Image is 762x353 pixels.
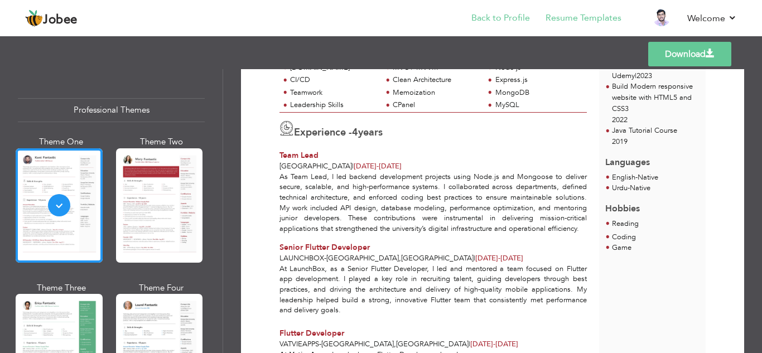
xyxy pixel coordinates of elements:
div: Clean Architecture [393,75,478,85]
span: [DATE] [354,161,379,171]
span: Experience - [294,125,352,139]
span: - [635,172,638,182]
p: At LaunchBox, as a Senior Flutter Developer, I led and mentored a team focused on Flutter app dev... [279,264,587,316]
span: VatvieApps [279,339,319,349]
span: | [469,339,470,349]
span: [GEOGRAPHIC_DATA] [279,161,352,171]
span: , [394,339,396,349]
span: LaunchBox [279,253,324,263]
span: [DATE] [354,161,402,171]
span: - [493,339,495,349]
span: [GEOGRAPHIC_DATA] [326,253,399,263]
div: Theme One [18,136,105,148]
span: Flutter Developer [279,328,344,339]
img: jobee.io [25,9,43,27]
p: 2019 [612,137,700,148]
div: As Team Lead, I led backend development projects using Node.js and Mongoose to deliver secure, sc... [273,172,593,234]
span: - [498,253,500,263]
span: Languages [605,148,650,169]
div: MongoDB [495,88,581,98]
p: 2022 [612,115,700,126]
span: Urdu [612,183,628,193]
div: Theme Two [118,136,205,148]
div: CPanel [393,100,478,110]
div: Teamwork [290,88,375,98]
span: Team Lead [279,150,319,161]
li: Native [612,172,658,183]
img: Profile Img [653,8,671,26]
div: CI/CD [290,75,375,85]
span: Game [612,243,631,253]
span: , [399,253,401,263]
span: | [352,161,354,171]
div: Express.js [495,75,581,85]
div: Theme Four [118,282,205,294]
span: [DATE] [470,339,495,349]
span: | [474,253,475,263]
span: Coding [612,232,636,242]
div: Theme Three [18,282,105,294]
span: English [612,172,635,182]
span: Hobbies [605,202,640,215]
a: Resume Templates [546,12,621,25]
div: Professional Themes [18,98,205,122]
span: Java Tutorial Course [612,125,677,136]
a: Jobee [25,9,78,27]
span: [GEOGRAPHIC_DATA] [321,339,394,349]
li: Native [612,183,650,194]
span: [GEOGRAPHIC_DATA] [396,339,469,349]
span: 4 [352,125,358,139]
a: Welcome [687,12,737,25]
a: Back to Profile [471,12,530,25]
div: Leadership Skills [290,100,375,110]
label: years [352,125,383,140]
span: - [319,339,321,349]
span: [GEOGRAPHIC_DATA] [401,253,474,263]
span: Build Modern responsive website with HTML5 and CSS3 [612,81,693,114]
a: Download [648,42,731,66]
span: Senior Flutter Developer [279,242,370,253]
div: MySQL [495,100,581,110]
div: Memoization [393,88,478,98]
span: [DATE] [475,253,523,263]
span: - [324,253,326,263]
span: [DATE] [470,339,518,349]
span: [DATE] [475,253,500,263]
span: Reading [612,219,639,229]
span: - [377,161,379,171]
span: Jobee [43,14,78,26]
span: - [628,183,630,193]
p: Udemy 2023 [612,71,700,82]
span: | [635,71,636,81]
